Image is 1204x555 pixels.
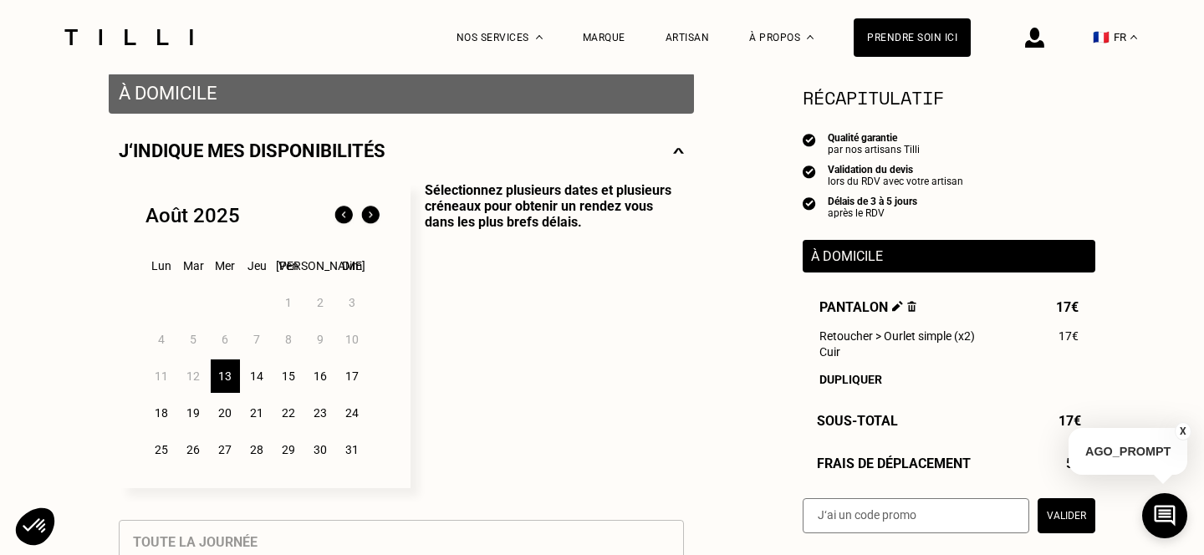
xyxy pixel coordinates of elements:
[306,433,335,466] div: 30
[338,359,367,393] div: 17
[59,29,199,45] img: Logo du service de couturière Tilli
[819,299,916,315] span: Pantalon
[338,433,367,466] div: 31
[819,345,840,359] span: Cuir
[411,182,684,488] p: Sélectionnez plusieurs dates et plusieurs créneaux pour obtenir un rendez vous dans les plus bref...
[179,396,208,430] div: 19
[1069,428,1187,475] p: AGO_PROMPT
[828,164,963,176] div: Validation du devis
[1059,413,1081,429] span: 17€
[811,248,1087,264] p: À domicile
[819,329,975,343] span: Retoucher > Ourlet simple (x2)
[892,301,903,312] img: Éditer
[1175,422,1191,440] button: X
[1056,299,1079,315] span: 17€
[147,433,176,466] div: 25
[803,498,1029,533] input: J‘ai un code promo
[179,433,208,466] div: 26
[1093,29,1110,45] span: 🇫🇷
[828,207,917,219] div: après le RDV
[119,83,684,104] p: À domicile
[242,433,272,466] div: 28
[274,359,304,393] div: 15
[583,32,625,43] a: Marque
[145,204,240,227] div: Août 2025
[330,202,357,229] img: Mois précédent
[666,32,710,43] a: Artisan
[1038,498,1095,533] button: Valider
[803,456,1095,471] div: Frais de déplacement
[803,84,1095,111] section: Récapitulatif
[1066,456,1081,471] span: 5€
[274,433,304,466] div: 29
[357,202,384,229] img: Mois suivant
[803,164,816,179] img: icon list info
[803,196,816,211] img: icon list info
[807,35,814,39] img: Menu déroulant à propos
[828,144,920,155] div: par nos artisans Tilli
[119,140,385,161] p: J‘indique mes disponibilités
[274,396,304,430] div: 22
[803,132,816,147] img: icon list info
[536,35,543,39] img: Menu déroulant
[306,396,335,430] div: 23
[907,301,916,312] img: Supprimer
[211,433,240,466] div: 27
[242,396,272,430] div: 21
[338,396,367,430] div: 24
[673,140,684,161] img: svg+xml;base64,PHN2ZyBmaWxsPSJub25lIiBoZWlnaHQ9IjE0IiB2aWV3Qm94PSIwIDAgMjggMTQiIHdpZHRoPSIyOCIgeG...
[819,373,1079,386] div: Dupliquer
[211,359,240,393] div: 13
[828,176,963,187] div: lors du RDV avec votre artisan
[242,359,272,393] div: 14
[1130,35,1137,39] img: menu déroulant
[828,196,917,207] div: Délais de 3 à 5 jours
[854,18,971,57] a: Prendre soin ici
[1059,329,1079,343] span: 17€
[828,132,920,144] div: Qualité garantie
[147,396,176,430] div: 18
[306,359,335,393] div: 16
[1025,28,1044,48] img: icône connexion
[803,413,1095,429] div: Sous-Total
[211,396,240,430] div: 20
